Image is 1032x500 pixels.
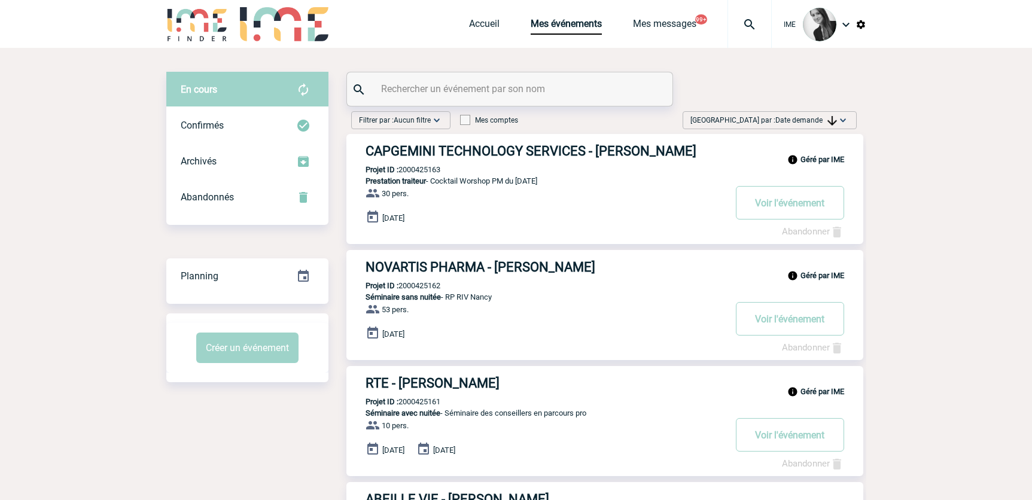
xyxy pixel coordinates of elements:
img: baseline_expand_more_white_24dp-b.png [431,114,443,126]
p: - RP RIV Nancy [346,292,724,301]
span: 30 pers. [382,189,409,198]
img: info_black_24dp.svg [787,386,798,397]
div: Retrouvez ici tous les événements que vous avez décidé d'archiver [166,144,328,179]
p: 2000425162 [346,281,440,290]
b: Géré par IME [800,387,844,396]
b: Géré par IME [800,155,844,164]
span: Archivés [181,156,217,167]
p: - Séminaire des conseillers en parcours pro [346,408,724,417]
b: Géré par IME [800,271,844,280]
button: Créer un événement [196,333,299,363]
a: Mes événements [531,18,602,35]
a: Planning [166,258,328,293]
span: Planning [181,270,218,282]
span: En cours [181,84,217,95]
div: Retrouvez ici tous vos événements organisés par date et état d'avancement [166,258,328,294]
img: info_black_24dp.svg [787,154,798,165]
img: info_black_24dp.svg [787,270,798,281]
a: NOVARTIS PHARMA - [PERSON_NAME] [346,260,863,275]
p: 2000425163 [346,165,440,174]
span: Date demande [775,116,837,124]
a: Abandonner [782,342,844,353]
span: [DATE] [433,446,455,455]
span: Prestation traiteur [366,176,426,185]
span: Aucun filtre [394,116,431,124]
button: 99+ [695,14,707,25]
img: baseline_expand_more_white_24dp-b.png [837,114,849,126]
span: Séminaire sans nuitée [366,292,441,301]
button: Voir l'événement [736,302,844,336]
h3: RTE - [PERSON_NAME] [366,376,724,391]
span: [DATE] [382,446,404,455]
a: RTE - [PERSON_NAME] [346,376,863,391]
b: Projet ID : [366,281,398,290]
button: Voir l'événement [736,186,844,219]
a: Abandonner [782,226,844,237]
a: CAPGEMINI TECHNOLOGY SERVICES - [PERSON_NAME] [346,144,863,158]
span: Filtrer par : [359,114,431,126]
h3: NOVARTIS PHARMA - [PERSON_NAME] [366,260,724,275]
img: 101050-0.jpg [803,8,836,41]
p: 2000425161 [346,397,440,406]
img: arrow_downward.png [827,116,837,126]
span: Abandonnés [181,191,234,203]
b: Projet ID : [366,397,398,406]
a: Mes messages [633,18,696,35]
span: 10 pers. [382,421,409,430]
div: Retrouvez ici tous vos événements annulés [166,179,328,215]
span: [GEOGRAPHIC_DATA] par : [690,114,837,126]
div: Retrouvez ici tous vos évènements avant confirmation [166,72,328,108]
h3: CAPGEMINI TECHNOLOGY SERVICES - [PERSON_NAME] [366,144,724,158]
span: [DATE] [382,330,404,339]
span: 53 pers. [382,305,409,314]
span: Séminaire avec nuitée [366,408,440,417]
a: Accueil [469,18,500,35]
input: Rechercher un événement par son nom [378,80,644,97]
span: [DATE] [382,214,404,222]
span: Confirmés [181,120,224,131]
a: Abandonner [782,458,844,469]
b: Projet ID : [366,165,398,174]
p: - Cocktail Worshop PM du [DATE] [346,176,724,185]
button: Voir l'événement [736,418,844,452]
label: Mes comptes [460,116,518,124]
span: IME [784,20,796,29]
img: IME-Finder [166,7,229,41]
